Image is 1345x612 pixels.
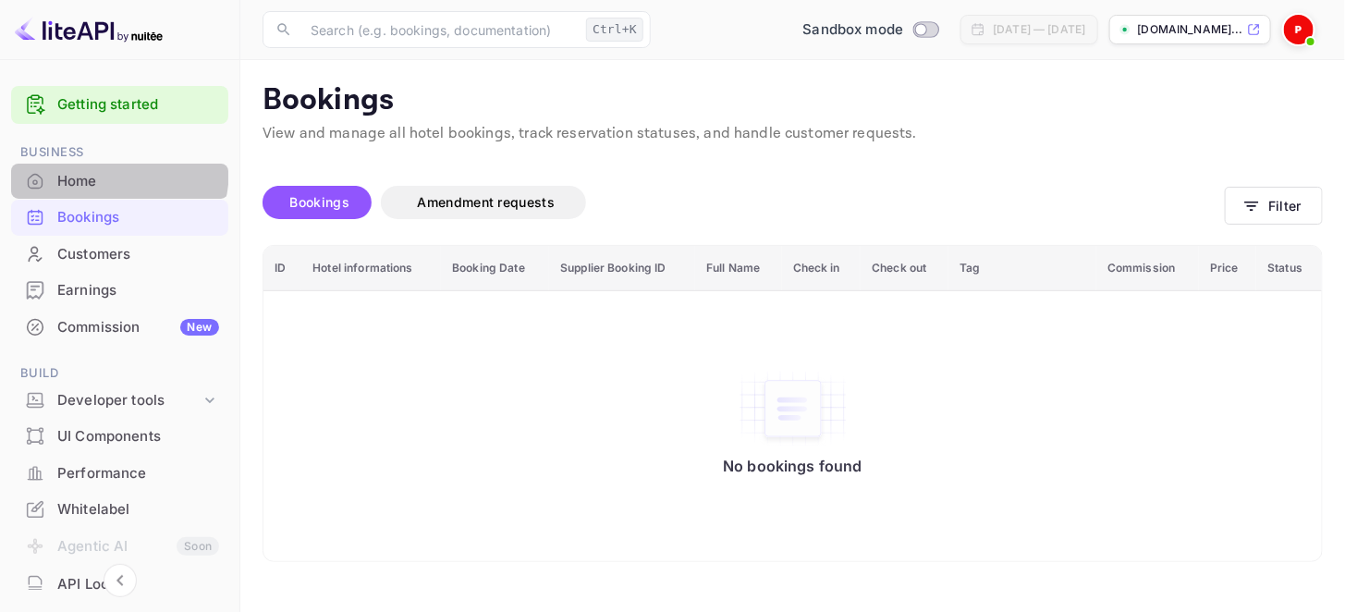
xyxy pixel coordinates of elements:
[263,186,1225,219] div: account-settings tabs
[57,171,219,192] div: Home
[57,94,219,116] a: Getting started
[1284,15,1314,44] img: Besmir Pahumi
[57,574,219,595] div: API Logs
[11,273,228,309] div: Earnings
[57,207,219,228] div: Bookings
[57,463,219,484] div: Performance
[723,457,862,475] p: No bookings found
[1225,187,1323,225] button: Filter
[738,370,849,447] img: No bookings found
[57,317,219,338] div: Commission
[861,246,948,291] th: Check out
[104,564,137,597] button: Collapse navigation
[180,319,219,336] div: New
[57,390,201,411] div: Developer tools
[11,310,228,344] a: CommissionNew
[263,246,1322,562] table: booking table
[301,246,441,291] th: Hotel informations
[57,426,219,447] div: UI Components
[11,567,228,603] div: API Logs
[11,310,228,346] div: CommissionNew
[948,246,1096,291] th: Tag
[263,246,301,291] th: ID
[11,456,228,490] a: Performance
[418,194,555,210] span: Amendment requests
[1199,246,1256,291] th: Price
[1138,21,1243,38] p: [DOMAIN_NAME]...
[11,385,228,417] div: Developer tools
[441,246,549,291] th: Booking Date
[11,273,228,307] a: Earnings
[11,456,228,492] div: Performance
[57,244,219,265] div: Customers
[15,15,163,44] img: LiteAPI logo
[782,246,862,291] th: Check in
[695,246,782,291] th: Full Name
[11,419,228,455] div: UI Components
[11,200,228,234] a: Bookings
[263,123,1323,145] p: View and manage all hotel bookings, track reservation statuses, and handle customer requests.
[11,567,228,601] a: API Logs
[11,164,228,198] a: Home
[11,86,228,124] div: Getting started
[290,194,349,210] span: Bookings
[11,419,228,453] a: UI Components
[11,142,228,163] span: Business
[1256,246,1322,291] th: Status
[11,200,228,236] div: Bookings
[11,492,228,528] div: Whitelabel
[263,82,1323,119] p: Bookings
[11,237,228,271] a: Customers
[11,492,228,526] a: Whitelabel
[1096,246,1199,291] th: Commission
[803,19,904,41] span: Sandbox mode
[57,499,219,520] div: Whitelabel
[57,280,219,301] div: Earnings
[549,246,695,291] th: Supplier Booking ID
[11,164,228,200] div: Home
[11,237,228,273] div: Customers
[300,11,579,48] input: Search (e.g. bookings, documentation)
[796,19,947,41] div: Switch to Production mode
[11,363,228,384] span: Build
[993,21,1085,38] div: [DATE] — [DATE]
